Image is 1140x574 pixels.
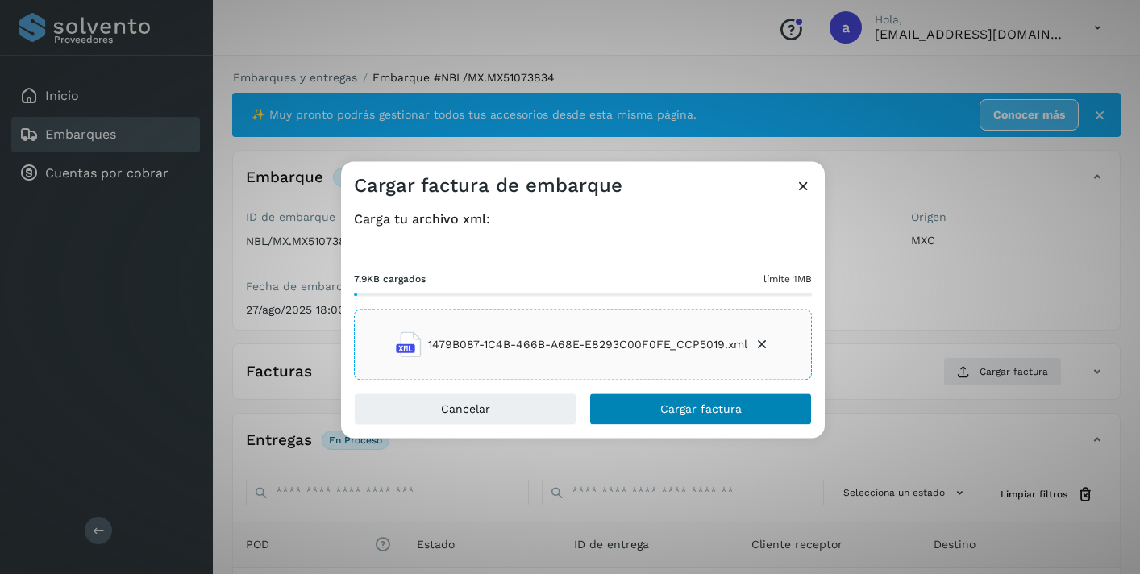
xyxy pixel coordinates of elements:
[441,404,490,415] span: Cancelar
[763,272,812,287] span: límite 1MB
[660,404,742,415] span: Cargar factura
[354,272,426,287] span: 7.9KB cargados
[428,336,747,353] span: 1479B087-1C4B-466B-A68E-E8293C00F0FE_CCP5019.xml
[354,393,576,426] button: Cancelar
[589,393,812,426] button: Cargar factura
[354,211,812,227] h4: Carga tu archivo xml:
[354,174,622,198] h3: Cargar factura de embarque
